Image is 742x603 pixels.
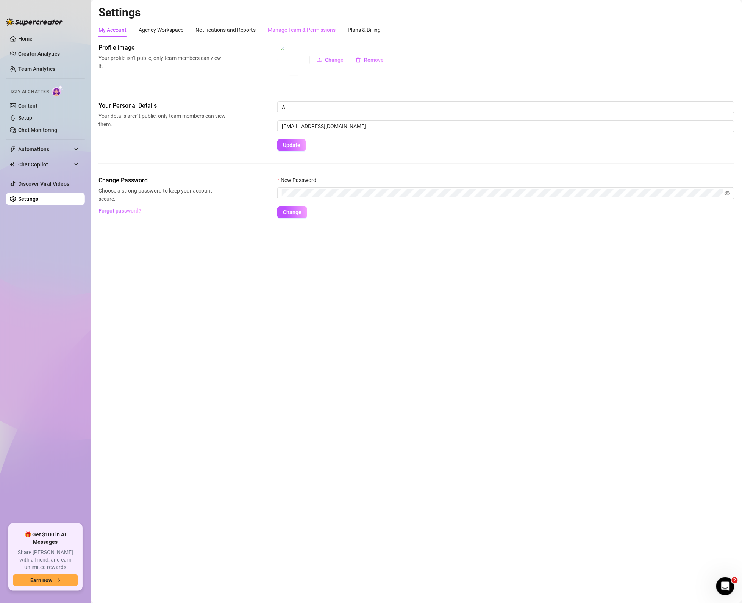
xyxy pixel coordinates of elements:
input: Enter name [277,101,734,113]
span: Change Password [98,176,226,185]
button: Forgot password? [98,205,142,217]
div: Notifications and Reports [195,26,256,34]
span: Share [PERSON_NAME] with a friend, and earn unlimited rewards [13,549,78,571]
span: Earn now [30,577,52,583]
a: Team Analytics [18,66,55,72]
span: delete [356,57,361,63]
span: eye-invisible [725,191,730,196]
a: Settings [18,196,38,202]
input: Enter new email [277,120,734,132]
div: Plans & Billing [348,26,381,34]
span: Your profile isn’t public, only team members can view it. [98,54,226,70]
a: Creator Analytics [18,48,79,60]
div: Manage Team & Permissions [268,26,336,34]
span: Change [283,209,301,215]
span: arrow-right [55,578,61,583]
img: Chat Copilot [10,162,15,167]
div: Agency Workspace [139,26,183,34]
span: Automations [18,143,72,155]
img: profilePics%2FziTcveXAf0V3F9yvoqddEdByV0p2.jpeg [278,44,310,76]
span: 2 [732,577,738,583]
img: logo-BBDzfeDw.svg [6,18,63,26]
img: AI Chatter [52,85,64,96]
h2: Settings [98,5,734,20]
span: Profile image [98,43,226,52]
a: Discover Viral Videos [18,181,69,187]
span: Izzy AI Chatter [11,88,49,96]
button: Earn nowarrow-right [13,574,78,586]
div: My Account [98,26,127,34]
button: Change [311,54,350,66]
a: Content [18,103,37,109]
span: Update [283,142,300,148]
a: Setup [18,115,32,121]
span: Your Personal Details [98,101,226,110]
input: New Password [282,189,723,197]
span: upload [317,57,322,63]
span: Chat Copilot [18,158,72,171]
span: Change [325,57,344,63]
button: Update [277,139,306,151]
a: Home [18,36,33,42]
span: Choose a strong password to keep your account secure. [98,186,226,203]
label: New Password [277,176,321,184]
span: Remove [364,57,384,63]
span: Forgot password? [99,208,142,214]
a: Chat Monitoring [18,127,57,133]
button: Change [277,206,307,218]
span: Your details aren’t public, only team members can view them. [98,112,226,128]
button: Remove [350,54,390,66]
span: thunderbolt [10,146,16,152]
span: 🎁 Get $100 in AI Messages [13,531,78,546]
iframe: Intercom live chat [716,577,734,595]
